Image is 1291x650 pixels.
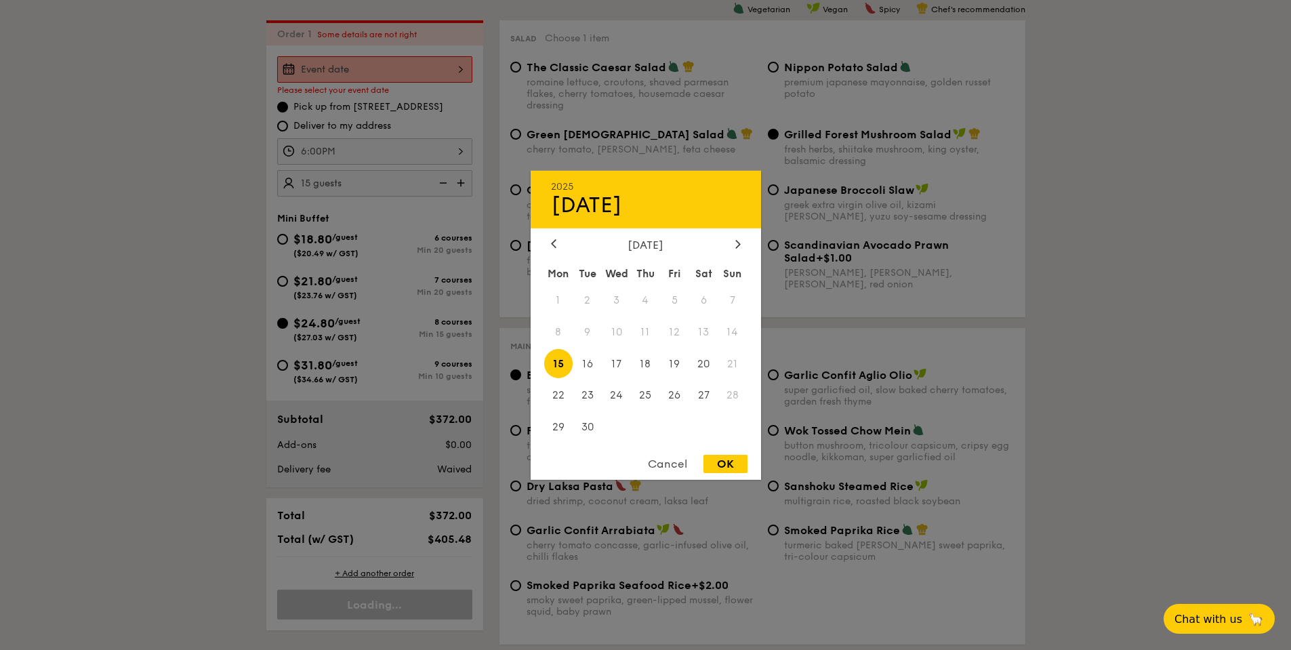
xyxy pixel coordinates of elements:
[689,261,718,285] div: Sat
[1174,613,1242,626] span: Chat with us
[660,261,689,285] div: Fri
[634,455,701,473] div: Cancel
[602,285,631,314] span: 3
[718,285,747,314] span: 7
[718,381,747,410] span: 28
[689,317,718,346] span: 13
[631,317,660,346] span: 11
[660,317,689,346] span: 12
[544,413,573,442] span: 29
[718,349,747,378] span: 21
[660,349,689,378] span: 19
[602,349,631,378] span: 17
[544,261,573,285] div: Mon
[718,317,747,346] span: 14
[602,381,631,410] span: 24
[718,261,747,285] div: Sun
[551,180,741,192] div: 2025
[1164,604,1275,634] button: Chat with us🦙
[631,261,660,285] div: Thu
[703,455,747,473] div: OK
[544,349,573,378] span: 15
[689,349,718,378] span: 20
[551,192,741,218] div: [DATE]
[573,317,602,346] span: 9
[544,317,573,346] span: 8
[573,349,602,378] span: 16
[544,285,573,314] span: 1
[573,413,602,442] span: 30
[602,317,631,346] span: 10
[660,381,689,410] span: 26
[573,285,602,314] span: 2
[573,381,602,410] span: 23
[631,381,660,410] span: 25
[660,285,689,314] span: 5
[689,285,718,314] span: 6
[551,238,741,251] div: [DATE]
[602,261,631,285] div: Wed
[544,381,573,410] span: 22
[689,381,718,410] span: 27
[573,261,602,285] div: Tue
[631,349,660,378] span: 18
[631,285,660,314] span: 4
[1248,611,1264,627] span: 🦙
